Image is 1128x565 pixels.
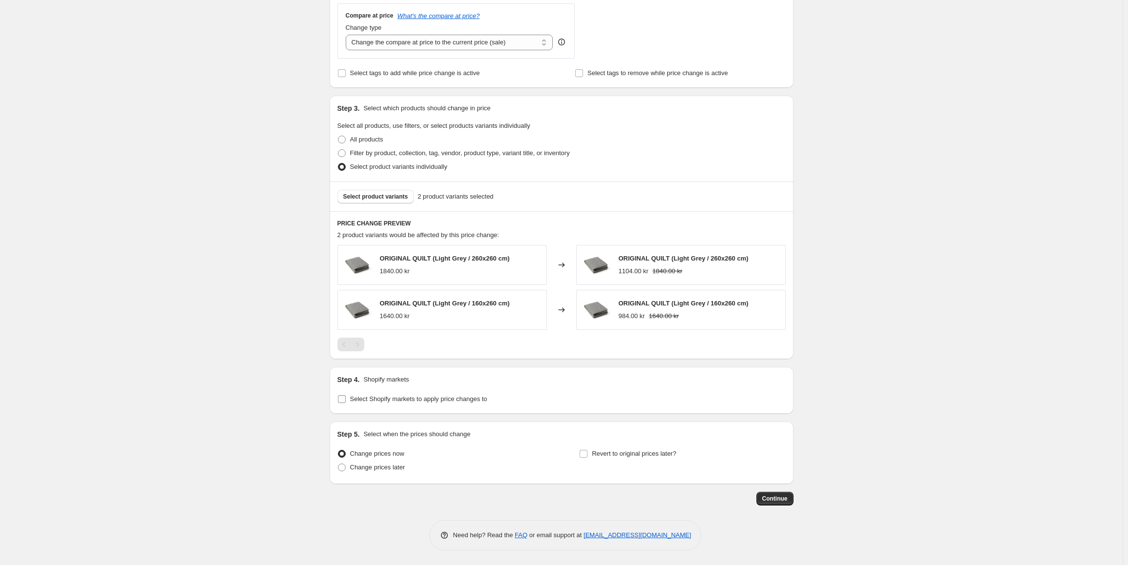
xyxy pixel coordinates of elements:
[380,266,410,276] div: 1840.00 kr
[453,531,515,539] span: Need help? Read the
[380,255,510,262] span: ORIGINAL QUILT (Light Grey / 260x260 cm)
[343,295,372,324] img: original_quilt_150x210_light-grey_pack_2_new_final_80x.png
[337,220,786,227] h6: PRICE CHANGE PREVIEW
[337,122,530,129] span: Select all products, use filters, or select products variants individually
[337,190,414,203] button: Select product variants
[515,531,527,539] a: FAQ
[619,255,749,262] span: ORIGINAL QUILT (Light Grey / 260x260 cm)
[350,136,383,143] span: All products
[337,231,499,239] span: 2 product variants would be affected by this price change:
[380,300,510,307] span: ORIGINAL QUILT (Light Grey / 160x260 cm)
[582,250,611,280] img: original_quilt_150x210_light-grey_pack_2_new_final_80x.png
[363,375,409,384] p: Shopify markets
[343,250,372,280] img: original_quilt_150x210_light-grey_pack_2_new_final_80x.png
[350,69,480,77] span: Select tags to add while price change is active
[418,192,493,202] span: 2 product variants selected
[337,429,360,439] h2: Step 5.
[363,103,490,113] p: Select which products should change in price
[346,12,394,20] h3: Compare at price
[337,375,360,384] h2: Step 4.
[619,266,648,276] div: 1104.00 kr
[592,450,676,457] span: Revert to original prices later?
[649,311,679,321] strike: 1640.00 kr
[337,338,364,351] nav: Pagination
[363,429,470,439] p: Select when the prices should change
[346,24,382,31] span: Change type
[350,395,487,403] span: Select Shopify markets to apply price changes to
[582,295,611,324] img: original_quilt_150x210_light-grey_pack_2_new_final_80x.png
[350,464,405,471] span: Change prices later
[397,12,480,20] button: What's the compare at price?
[587,69,728,77] span: Select tags to remove while price change is active
[350,163,447,170] span: Select product variants individually
[584,531,691,539] a: [EMAIL_ADDRESS][DOMAIN_NAME]
[343,193,408,201] span: Select product variants
[762,495,788,503] span: Continue
[619,311,645,321] div: 984.00 kr
[527,531,584,539] span: or email support at
[756,492,794,505] button: Continue
[652,266,682,276] strike: 1840.00 kr
[619,300,749,307] span: ORIGINAL QUILT (Light Grey / 160x260 cm)
[380,311,410,321] div: 1640.00 kr
[337,103,360,113] h2: Step 3.
[557,37,566,47] div: help
[350,450,404,457] span: Change prices now
[350,149,570,157] span: Filter by product, collection, tag, vendor, product type, variant title, or inventory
